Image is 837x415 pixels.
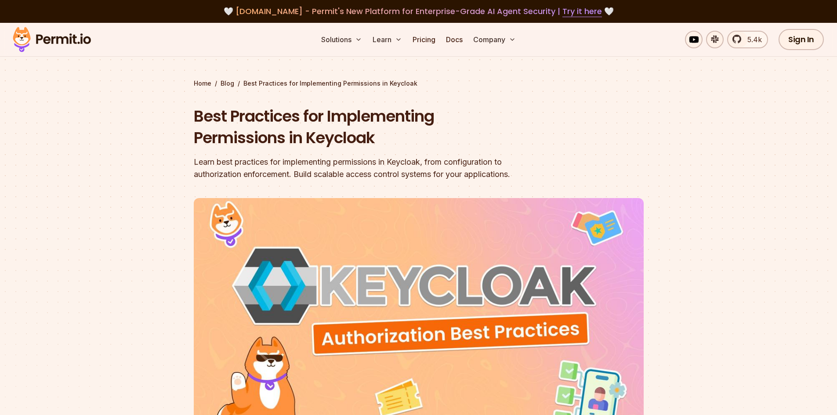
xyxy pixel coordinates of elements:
[194,156,531,180] div: Learn best practices for implementing permissions in Keycloak, from configuration to authorizatio...
[194,79,211,88] a: Home
[369,31,406,48] button: Learn
[21,5,816,18] div: 🤍 🤍
[562,6,602,17] a: Try it here
[727,31,768,48] a: 5.4k
[409,31,439,48] a: Pricing
[742,34,762,45] span: 5.4k
[236,6,602,17] span: [DOMAIN_NAME] - Permit's New Platform for Enterprise-Grade AI Agent Security |
[470,31,519,48] button: Company
[779,29,824,50] a: Sign In
[9,25,95,54] img: Permit logo
[442,31,466,48] a: Docs
[221,79,234,88] a: Blog
[194,105,531,149] h1: Best Practices for Implementing Permissions in Keycloak
[194,79,644,88] div: / /
[318,31,366,48] button: Solutions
